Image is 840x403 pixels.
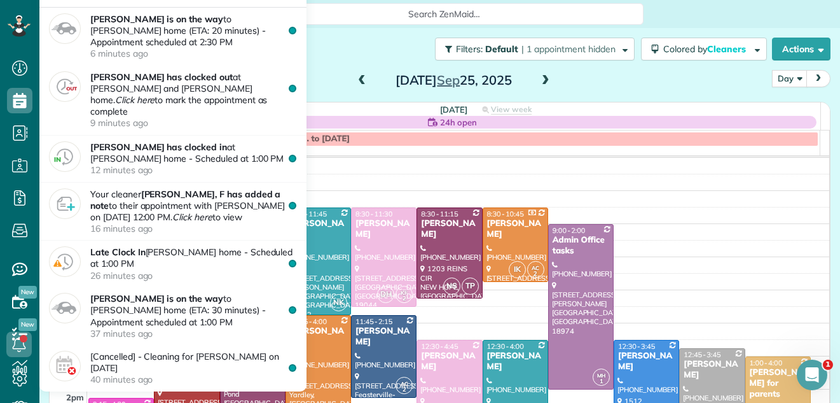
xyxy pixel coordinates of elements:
span: AC [532,264,539,271]
strong: Late Clock In [90,246,146,258]
div: [PERSON_NAME] [355,326,413,348]
span: KF [401,289,408,296]
img: new_omw_event-5dc65e95efc05aac5481d8097b9b79a65d7bc99ff31dfc16a3dfb085b1f8eb7c.png [49,13,81,44]
div: [PERSON_NAME] [289,326,347,348]
a: [PERSON_NAME] has clocked inat [PERSON_NAME] home - Scheduled at 1:00 PM12 minutes ago [39,136,306,183]
span: Sep [437,72,460,88]
div: [PERSON_NAME] [486,218,544,240]
iframe: Intercom live chat [797,360,827,390]
small: 2 [528,268,544,280]
button: Colored byCleaners [641,38,767,60]
small: 1 [593,376,609,388]
a: Filters: Default | 1 appointment hidden [429,38,635,60]
span: 1 [823,360,833,370]
span: 8:30 - 11:15 [421,209,458,218]
div: [PERSON_NAME] [683,359,741,381]
span: 8:30 - 11:45 [290,209,327,218]
span: 9:00 - 2:00 [553,226,586,235]
img: clock_in-5e93d983c6e4fb6d8301f128e12ee4ae092419d2e85e68cb26219c57cb15bee6.png [49,141,81,172]
strong: [PERSON_NAME], F has added a note [90,188,280,211]
span: Cleaners [707,43,748,55]
span: 8:30 - 10:45 [487,209,524,218]
img: new_omw_event-5dc65e95efc05aac5481d8097b9b79a65d7bc99ff31dfc16a3dfb085b1f8eb7c.png [49,293,81,323]
img: late_clock_in-e17dc6d45b1b8fd27e036a34efd521b4ed6086588232960c12ef946e1b95f0c6.png [49,246,81,277]
time: 40 minutes ago [90,374,294,385]
a: Your cleaner[PERSON_NAME], F has added a noteto their appointment with [PERSON_NAME] on [DATE] 12... [39,183,306,241]
img: new_employee_note-fc84d4089548e37622dad54ea17591a51e91689b30963ba88ddcb3de220e6f95.png [49,188,81,219]
span: 2pm [66,392,84,402]
span: New [18,318,37,331]
span: 24h open [440,116,477,129]
button: Filters: Default | 1 appointment hidden [435,38,635,60]
strong: [PERSON_NAME] is on the way [90,13,223,25]
span: 12:30 - 3:45 [618,342,655,351]
button: next [806,70,830,87]
span: 12:30 - 4:00 [487,342,524,351]
p: Your cleaner to their appointment with [PERSON_NAME] on [DATE] 12:00 PM. to view [90,188,297,235]
time: 16 minutes ago [90,223,294,234]
p: at [PERSON_NAME] home - Scheduled at 1:00 PM [90,141,297,176]
div: [PERSON_NAME] [420,351,478,372]
img: clock_out-449ed60cdc56f1c859367bf20ccc8db3db0a77cc6b639c10c6e30ca5d2170faf.png [49,71,81,102]
time: 9 minutes ago [90,117,294,129]
span: 1:00 - 4:00 [750,358,783,367]
span: 12:45 - 3:45 [684,350,720,359]
div: [PERSON_NAME] [355,218,413,240]
h2: [DATE] 25, 2025 [374,73,533,87]
p: to [PERSON_NAME] home (ETA: 30 minutes) - Appointment scheduled at 1:00 PM [90,293,297,339]
span: View week [491,104,532,115]
span: DH [377,286,394,303]
strong: [PERSON_NAME] is on the way [90,293,223,304]
time: 6 minutes ago [90,48,294,59]
strong: [PERSON_NAME] has clocked out [90,71,233,83]
p: [PERSON_NAME] home - Scheduled at 1:00 PM [90,246,297,281]
time: 37 minutes ago [90,328,294,339]
span: Default [485,43,519,55]
span: NK [330,294,347,311]
span: 12:30 - 4:45 [421,342,458,351]
span: IK [509,261,526,278]
p: to [PERSON_NAME] home (ETA: 20 minutes) - Appointment scheduled at 2:30 PM [90,13,297,60]
span: AC [401,380,408,387]
div: [PERSON_NAME] for parents [749,367,807,400]
span: 11:45 - 4:00 [290,317,327,326]
time: 12 minutes ago [90,164,294,176]
a: [PERSON_NAME] has clocked outat [PERSON_NAME] and [PERSON_NAME] home.Click hereto mark the appoin... [39,66,306,136]
div: [PERSON_NAME] [420,218,478,240]
span: Filters: [456,43,483,55]
div: Admin Office tasks [552,235,610,257]
span: | 1 appointment hidden [521,43,616,55]
button: Actions [772,38,830,60]
span: NS [443,278,460,295]
span: TP [462,278,479,295]
time: 26 minutes ago [90,270,294,281]
span: [DATE] [440,104,467,115]
strong: [PERSON_NAME] has clocked in [90,141,227,153]
p: [Cancelled] - Cleaning for [PERSON_NAME] on [DATE] [90,351,297,386]
div: [PERSON_NAME] [289,218,347,240]
img: cancel_appointment-e96f36d75389779a6b7634981dc54d419240fe35edd9db51d6cfeb590861d686.png [49,351,81,381]
span: MH [597,372,606,379]
em: Click here [172,211,212,223]
button: Day [772,70,808,87]
span: Colored by [663,43,750,55]
p: at [PERSON_NAME] and [PERSON_NAME] home. to mark the appointment as complete [90,71,297,129]
div: [PERSON_NAME] [617,351,675,372]
span: New [18,286,37,299]
em: Click here [115,94,155,106]
small: 2 [396,293,412,305]
span: 11:45 - 2:15 [355,317,392,326]
span: 8:30 - 11:30 [355,209,392,218]
small: 2 [396,384,412,396]
div: [PERSON_NAME] [486,351,544,372]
